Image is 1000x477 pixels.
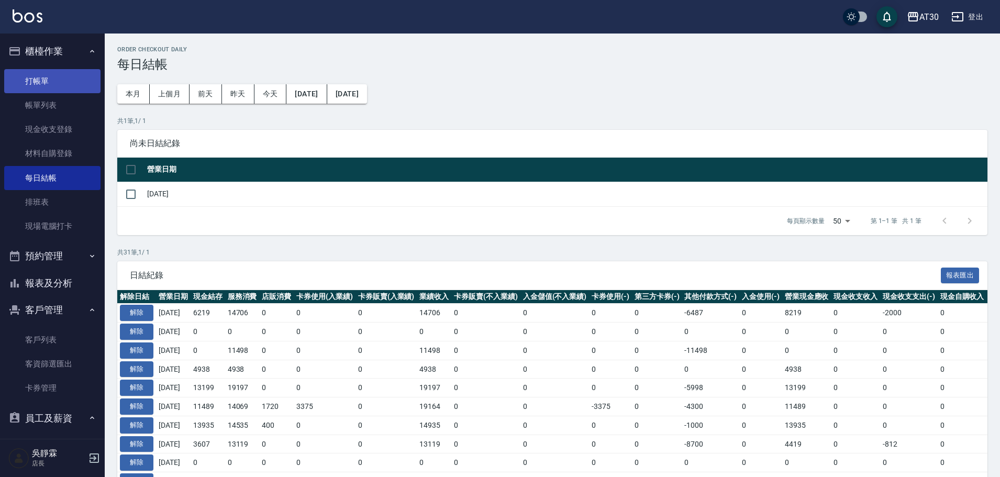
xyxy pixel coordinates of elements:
[739,435,782,453] td: 0
[831,379,880,397] td: 0
[903,6,943,28] button: AT30
[938,341,987,360] td: 0
[520,397,590,416] td: 0
[156,416,191,435] td: [DATE]
[225,435,260,453] td: 13119
[117,116,987,126] p: 共 1 筆, 1 / 1
[355,360,417,379] td: 0
[880,453,938,472] td: 0
[225,397,260,416] td: 14069
[294,290,355,304] th: 卡券使用(入業績)
[156,379,191,397] td: [DATE]
[782,397,831,416] td: 11489
[451,416,520,435] td: 0
[589,341,632,360] td: 0
[259,304,294,323] td: 0
[782,323,831,341] td: 0
[417,453,451,472] td: 0
[254,84,287,104] button: 今天
[4,38,101,65] button: 櫃檯作業
[4,328,101,352] a: 客戶列表
[831,397,880,416] td: 0
[156,290,191,304] th: 營業日期
[871,216,921,226] p: 第 1–1 筆 共 1 筆
[589,379,632,397] td: 0
[739,304,782,323] td: 0
[120,361,153,378] button: 解除
[4,166,101,190] a: 每日結帳
[632,304,682,323] td: 0
[938,290,987,304] th: 現金自購收入
[225,341,260,360] td: 11498
[880,397,938,416] td: 0
[417,290,451,304] th: 業績收入
[4,376,101,400] a: 卡券管理
[191,341,225,360] td: 0
[191,397,225,416] td: 11489
[682,304,739,323] td: -6487
[782,435,831,453] td: 4419
[117,46,987,53] h2: Order checkout daily
[156,397,191,416] td: [DATE]
[739,453,782,472] td: 0
[4,296,101,324] button: 客戶管理
[589,453,632,472] td: 0
[150,84,190,104] button: 上個月
[120,436,153,452] button: 解除
[919,10,939,24] div: AT30
[4,214,101,238] a: 現場電腦打卡
[682,435,739,453] td: -8700
[451,397,520,416] td: 0
[355,323,417,341] td: 0
[286,84,327,104] button: [DATE]
[225,323,260,341] td: 0
[829,207,854,235] div: 50
[682,290,739,304] th: 其他付款方式(-)
[938,323,987,341] td: 0
[294,323,355,341] td: 0
[520,360,590,379] td: 0
[294,341,355,360] td: 0
[156,453,191,472] td: [DATE]
[520,290,590,304] th: 入金儲值(不入業績)
[831,453,880,472] td: 0
[520,304,590,323] td: 0
[417,323,451,341] td: 0
[294,379,355,397] td: 0
[4,242,101,270] button: 預約管理
[294,397,355,416] td: 3375
[4,93,101,117] a: 帳單列表
[4,190,101,214] a: 排班表
[117,248,987,257] p: 共 31 筆, 1 / 1
[259,397,294,416] td: 1720
[787,216,825,226] p: 每頁顯示數量
[4,436,101,460] a: 員工列表
[355,341,417,360] td: 0
[259,341,294,360] td: 0
[632,379,682,397] td: 0
[947,7,987,27] button: 登出
[417,360,451,379] td: 4938
[191,290,225,304] th: 現金結存
[451,435,520,453] td: 0
[520,379,590,397] td: 0
[782,416,831,435] td: 13935
[880,341,938,360] td: 0
[417,379,451,397] td: 19197
[941,270,980,280] a: 報表匯出
[156,435,191,453] td: [DATE]
[938,435,987,453] td: 0
[589,304,632,323] td: 0
[156,360,191,379] td: [DATE]
[259,416,294,435] td: 400
[632,360,682,379] td: 0
[739,360,782,379] td: 0
[782,360,831,379] td: 4938
[259,435,294,453] td: 0
[632,416,682,435] td: 0
[294,416,355,435] td: 0
[191,416,225,435] td: 13935
[191,360,225,379] td: 4938
[8,448,29,469] img: Person
[32,459,85,468] p: 店長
